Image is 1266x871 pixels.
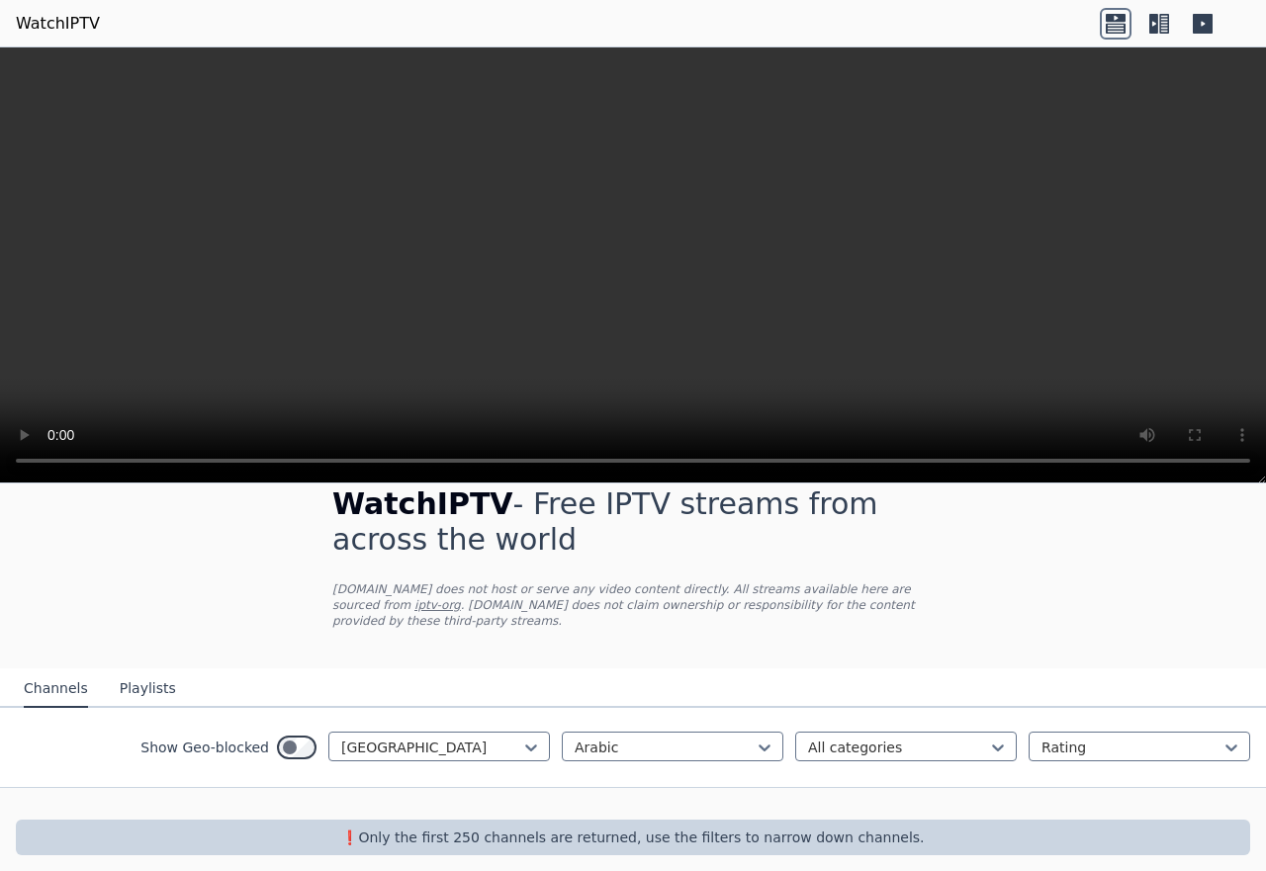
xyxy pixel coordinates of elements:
[24,670,88,708] button: Channels
[120,670,176,708] button: Playlists
[140,738,269,757] label: Show Geo-blocked
[24,827,1242,847] p: ❗️Only the first 250 channels are returned, use the filters to narrow down channels.
[332,486,934,558] h1: - Free IPTV streams from across the world
[414,598,461,612] a: iptv-org
[332,581,934,629] p: [DOMAIN_NAME] does not host or serve any video content directly. All streams available here are s...
[332,486,513,521] span: WatchIPTV
[16,12,100,36] a: WatchIPTV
